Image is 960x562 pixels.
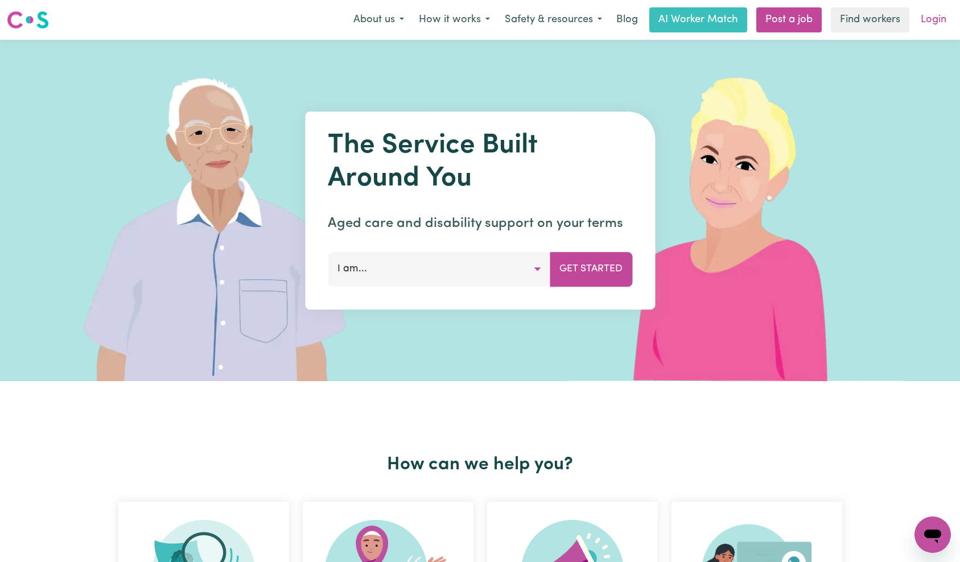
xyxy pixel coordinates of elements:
h2: How can we help you? [112,454,849,476]
a: Post a job [756,7,822,32]
h1: The Service Built Around You [328,130,632,195]
a: Login [914,7,953,32]
p: Aged care and disability support on your terms [328,213,632,234]
a: AI Worker Match [649,7,747,32]
a: Find workers [831,7,909,32]
button: I am... [328,252,550,286]
iframe: Button to launch messaging window [914,516,951,553]
img: Careseekers logo [7,10,49,30]
button: Safety & resources [497,8,609,32]
button: How it works [411,8,497,32]
a: Careseekers logo [7,7,49,33]
a: Blog [609,7,645,32]
button: Get Started [550,252,632,286]
button: About us [346,8,411,32]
